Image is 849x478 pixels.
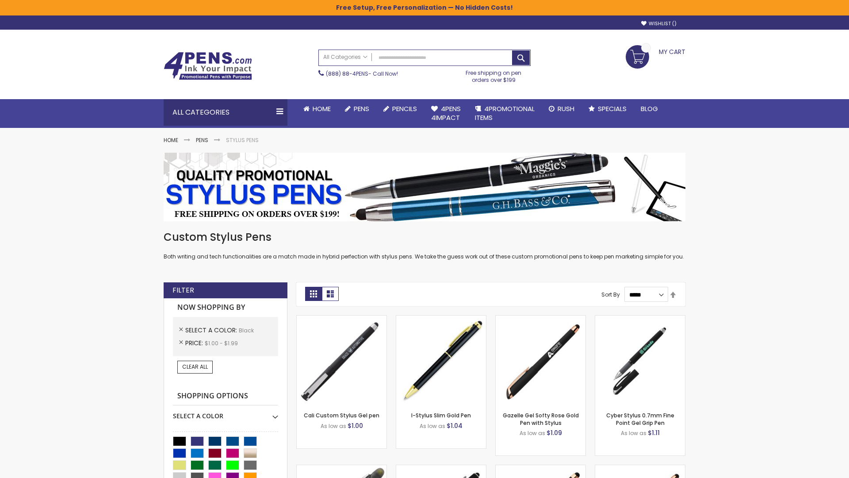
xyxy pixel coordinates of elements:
[305,287,322,301] strong: Grid
[520,429,545,437] span: As low as
[348,421,363,430] span: $1.00
[239,327,254,334] span: Black
[396,315,486,323] a: I-Stylus Slim Gold-Black
[595,465,685,472] a: Gazelle Gel Softy Rose Gold Pen with Stylus - ColorJet-Black
[641,20,677,27] a: Wishlist
[173,298,278,317] strong: Now Shopping by
[296,99,338,119] a: Home
[420,422,445,430] span: As low as
[354,104,369,113] span: Pens
[396,465,486,472] a: Custom Soft Touch® Metal Pens with Stylus-Black
[475,104,535,122] span: 4PROMOTIONAL ITEMS
[185,326,239,335] span: Select A Color
[164,99,287,126] div: All Categories
[581,99,634,119] a: Specials
[196,136,208,144] a: Pens
[396,316,486,405] img: I-Stylus Slim Gold-Black
[457,66,531,84] div: Free shipping on pen orders over $199
[164,136,178,144] a: Home
[595,315,685,323] a: Cyber Stylus 0.7mm Fine Point Gel Grip Pen-Black
[621,429,646,437] span: As low as
[177,361,213,373] a: Clear All
[321,422,346,430] span: As low as
[634,99,665,119] a: Blog
[164,230,685,244] h1: Custom Stylus Pens
[542,99,581,119] a: Rush
[641,104,658,113] span: Blog
[164,230,685,261] div: Both writing and tech functionalities are a match made in hybrid perfection with stylus pens. We ...
[173,405,278,420] div: Select A Color
[304,412,379,419] a: Cali Custom Stylus Gel pen
[547,428,562,437] span: $1.09
[601,291,620,298] label: Sort By
[326,70,398,77] span: - Call Now!
[172,285,194,295] strong: Filter
[319,50,372,65] a: All Categories
[297,316,386,405] img: Cali Custom Stylus Gel pen-Black
[595,316,685,405] img: Cyber Stylus 0.7mm Fine Point Gel Grip Pen-Black
[326,70,368,77] a: (888) 88-4PENS
[431,104,461,122] span: 4Pens 4impact
[411,412,471,419] a: I-Stylus Slim Gold Pen
[424,99,468,128] a: 4Pens4impact
[323,54,367,61] span: All Categories
[496,465,585,472] a: Islander Softy Rose Gold Gel Pen with Stylus-Black
[182,363,208,370] span: Clear All
[338,99,376,119] a: Pens
[313,104,331,113] span: Home
[173,387,278,406] strong: Shopping Options
[598,104,627,113] span: Specials
[297,315,386,323] a: Cali Custom Stylus Gel pen-Black
[558,104,574,113] span: Rush
[376,99,424,119] a: Pencils
[297,465,386,472] a: Souvenir® Jalan Highlighter Stylus Pen Combo-Black
[447,421,463,430] span: $1.04
[392,104,417,113] span: Pencils
[468,99,542,128] a: 4PROMOTIONALITEMS
[648,428,660,437] span: $1.11
[205,339,238,347] span: $1.00 - $1.99
[496,315,585,323] a: Gazelle Gel Softy Rose Gold Pen with Stylus-Black
[503,412,579,426] a: Gazelle Gel Softy Rose Gold Pen with Stylus
[164,52,252,80] img: 4Pens Custom Pens and Promotional Products
[185,339,205,347] span: Price
[164,153,685,221] img: Stylus Pens
[226,136,259,144] strong: Stylus Pens
[606,412,674,426] a: Cyber Stylus 0.7mm Fine Point Gel Grip Pen
[496,316,585,405] img: Gazelle Gel Softy Rose Gold Pen with Stylus-Black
